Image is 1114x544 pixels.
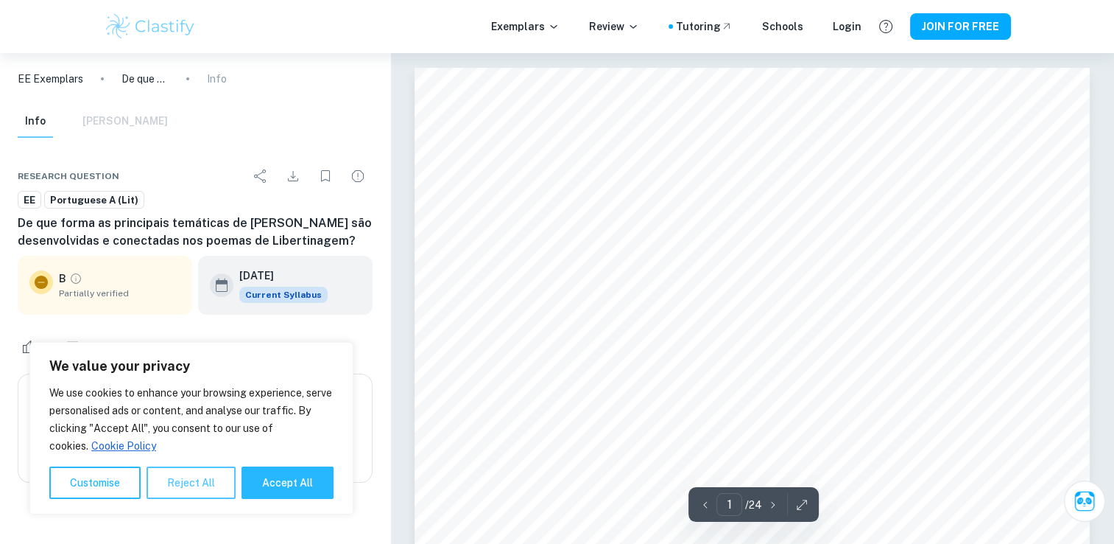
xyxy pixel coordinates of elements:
a: Schools [762,18,803,35]
span: Example of past student work. For reference on structure and expectations only. Do not copy. [18,495,373,506]
span: Partially verified [59,287,180,300]
div: Like [18,335,57,359]
a: Login [833,18,861,35]
p: Review [589,18,639,35]
p: We value your privacy [49,358,334,375]
p: Exemplars [491,18,560,35]
h6: De que forma as principais temáticas de [PERSON_NAME] são desenvolvidas e conectadas nos poemas d... [18,215,373,250]
span: Research question [18,170,119,183]
button: Ask Clai [1064,481,1105,522]
p: Info [207,71,227,87]
div: Dislike [60,335,98,359]
a: EE Exemplars [18,71,83,87]
img: Clastify logo [104,12,197,41]
h6: [DATE] [239,268,316,284]
span: 0 [76,341,98,355]
button: Customise [49,467,141,499]
p: We use cookies to enhance your browsing experience, serve personalised ads or content, and analys... [49,384,334,455]
a: EE [18,191,41,209]
span: EE [18,193,40,208]
a: Portuguese A (Lit) [44,191,144,209]
div: Bookmark [311,161,340,191]
button: Reject All [147,467,236,499]
button: JOIN FOR FREE [910,13,1011,40]
span: 4 [34,341,57,355]
p: B [59,271,66,287]
a: Tutoring [676,18,733,35]
div: Share [246,161,275,191]
span: Portuguese A (Lit) [45,193,144,208]
a: Grade partially verified [69,272,82,285]
p: De que forma as principais temáticas de [PERSON_NAME] são desenvolvidas e conectadas nos poemas d... [121,71,169,87]
div: This exemplar is based on the current syllabus. Feel free to refer to it for inspiration/ideas wh... [239,287,328,303]
div: We value your privacy [29,342,353,515]
span: Current Syllabus [239,287,328,303]
button: Accept All [242,467,334,499]
a: Cookie Policy [91,439,157,453]
div: Report issue [343,161,373,191]
button: Help and Feedback [873,14,898,39]
p: / 24 [745,497,762,513]
button: Info [18,105,53,138]
div: Download [278,161,308,191]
